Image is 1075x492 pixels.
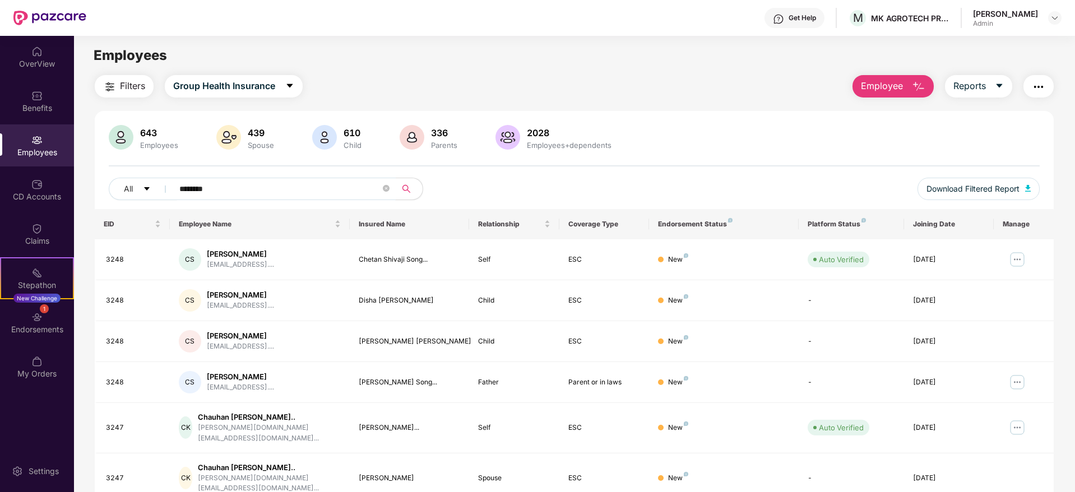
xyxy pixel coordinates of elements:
img: svg+xml;base64,PHN2ZyB4bWxucz0iaHR0cDovL3d3dy53My5vcmcvMjAwMC9zdmciIHdpZHRoPSI4IiBoZWlnaHQ9IjgiIH... [728,218,733,222]
div: [DATE] [913,336,985,347]
div: Chauhan [PERSON_NAME].. [198,412,340,423]
img: svg+xml;base64,PHN2ZyB4bWxucz0iaHR0cDovL3d3dy53My5vcmcvMjAwMC9zdmciIHdpZHRoPSI4IiBoZWlnaHQ9IjgiIH... [684,253,688,258]
span: search [395,184,417,193]
div: [PERSON_NAME] [207,290,274,300]
div: Disha [PERSON_NAME] [359,295,461,306]
div: New [668,254,688,265]
span: close-circle [383,185,390,192]
div: [PERSON_NAME][DOMAIN_NAME][EMAIL_ADDRESS][DOMAIN_NAME]... [198,423,340,444]
div: New Challenge [13,294,61,303]
div: ESC [568,473,640,484]
div: 2028 [525,127,614,138]
button: Employee [852,75,934,98]
div: Stepathon [1,280,73,291]
div: [PERSON_NAME] [207,331,274,341]
div: CS [179,289,201,312]
div: 3248 [106,295,161,306]
button: Download Filtered Report [918,178,1040,200]
div: ESC [568,295,640,306]
button: Allcaret-down [109,178,177,200]
img: svg+xml;base64,PHN2ZyB4bWxucz0iaHR0cDovL3d3dy53My5vcmcvMjAwMC9zdmciIHdpZHRoPSIyMSIgaGVpZ2h0PSIyMC... [31,267,43,279]
img: svg+xml;base64,PHN2ZyB4bWxucz0iaHR0cDovL3d3dy53My5vcmcvMjAwMC9zdmciIHdpZHRoPSI4IiBoZWlnaHQ9IjgiIH... [861,218,866,222]
div: Parents [429,141,460,150]
th: EID [95,209,170,239]
div: [PERSON_NAME]... [359,423,461,433]
img: svg+xml;base64,PHN2ZyB4bWxucz0iaHR0cDovL3d3dy53My5vcmcvMjAwMC9zdmciIHdpZHRoPSI4IiBoZWlnaHQ9IjgiIH... [684,472,688,476]
div: [DATE] [913,295,985,306]
div: New [668,336,688,347]
img: svg+xml;base64,PHN2ZyBpZD0iSG9tZSIgeG1sbnM9Imh0dHA6Ly93d3cudzMub3JnLzIwMDAvc3ZnIiB3aWR0aD0iMjAiIG... [31,46,43,57]
span: caret-down [995,81,1004,91]
span: close-circle [383,184,390,194]
img: svg+xml;base64,PHN2ZyBpZD0iQ2xhaW0iIHhtbG5zPSJodHRwOi8vd3d3LnczLm9yZy8yMDAwL3N2ZyIgd2lkdGg9IjIwIi... [31,223,43,234]
div: 439 [245,127,276,138]
th: Joining Date [904,209,994,239]
img: svg+xml;base64,PHN2ZyBpZD0iSGVscC0zMngzMiIgeG1sbnM9Imh0dHA6Ly93d3cudzMub3JnLzIwMDAvc3ZnIiB3aWR0aD... [773,13,784,25]
div: 610 [341,127,364,138]
span: Employee [861,79,903,93]
div: [PERSON_NAME] [973,8,1038,19]
img: svg+xml;base64,PHN2ZyB4bWxucz0iaHR0cDovL3d3dy53My5vcmcvMjAwMC9zdmciIHhtbG5zOnhsaW5rPSJodHRwOi8vd3... [216,125,241,150]
img: svg+xml;base64,PHN2ZyB4bWxucz0iaHR0cDovL3d3dy53My5vcmcvMjAwMC9zdmciIHhtbG5zOnhsaW5rPSJodHRwOi8vd3... [912,80,925,94]
div: CS [179,371,201,393]
span: Employee Name [179,220,332,229]
img: svg+xml;base64,PHN2ZyBpZD0iRHJvcGRvd24tMzJ4MzIiIHhtbG5zPSJodHRwOi8vd3d3LnczLm9yZy8yMDAwL3N2ZyIgd2... [1050,13,1059,22]
div: New [668,473,688,484]
div: Father [478,377,550,388]
div: Self [478,254,550,265]
div: [DATE] [913,377,985,388]
img: svg+xml;base64,PHN2ZyBpZD0iRW1wbG95ZWVzIiB4bWxucz0iaHR0cDovL3d3dy53My5vcmcvMjAwMC9zdmciIHdpZHRoPS... [31,134,43,146]
div: New [668,377,688,388]
div: Parent or in laws [568,377,640,388]
span: caret-down [143,185,151,194]
th: Manage [994,209,1054,239]
div: [PERSON_NAME] [PERSON_NAME] [359,336,461,347]
span: M [853,11,863,25]
img: svg+xml;base64,PHN2ZyBpZD0iTXlfT3JkZXJzIiBkYXRhLW5hbWU9Ik15IE9yZGVycyIgeG1sbnM9Imh0dHA6Ly93d3cudz... [31,356,43,367]
div: Child [478,295,550,306]
button: Group Health Insurancecaret-down [165,75,303,98]
img: svg+xml;base64,PHN2ZyBpZD0iQ0RfQWNjb3VudHMiIGRhdGEtbmFtZT0iQ0QgQWNjb3VudHMiIHhtbG5zPSJodHRwOi8vd3... [31,179,43,190]
div: 3247 [106,473,161,484]
img: manageButton [1008,373,1026,391]
div: [PERSON_NAME] [359,473,461,484]
img: svg+xml;base64,PHN2ZyB4bWxucz0iaHR0cDovL3d3dy53My5vcmcvMjAwMC9zdmciIHhtbG5zOnhsaW5rPSJodHRwOi8vd3... [109,125,133,150]
div: Platform Status [808,220,895,229]
span: caret-down [285,81,294,91]
div: CK [179,467,193,489]
div: 1 [40,304,49,313]
div: Employees+dependents [525,141,614,150]
td: - [799,362,903,403]
div: Admin [973,19,1038,28]
th: Relationship [469,209,559,239]
div: [EMAIL_ADDRESS].... [207,300,274,311]
div: ESC [568,254,640,265]
img: New Pazcare Logo [13,11,86,25]
div: [PERSON_NAME] Song... [359,377,461,388]
img: manageButton [1008,419,1026,437]
img: svg+xml;base64,PHN2ZyB4bWxucz0iaHR0cDovL3d3dy53My5vcmcvMjAwMC9zdmciIHdpZHRoPSIyNCIgaGVpZ2h0PSIyNC... [1032,80,1045,94]
img: svg+xml;base64,PHN2ZyB4bWxucz0iaHR0cDovL3d3dy53My5vcmcvMjAwMC9zdmciIHhtbG5zOnhsaW5rPSJodHRwOi8vd3... [312,125,337,150]
div: Settings [25,466,62,477]
button: Filters [95,75,154,98]
div: Auto Verified [819,422,864,433]
img: svg+xml;base64,PHN2ZyBpZD0iRW5kb3JzZW1lbnRzIiB4bWxucz0iaHR0cDovL3d3dy53My5vcmcvMjAwMC9zdmciIHdpZH... [31,312,43,323]
span: Download Filtered Report [926,183,1020,195]
div: 3248 [106,254,161,265]
div: Employees [138,141,180,150]
td: - [799,280,903,321]
div: [DATE] [913,254,985,265]
img: svg+xml;base64,PHN2ZyB4bWxucz0iaHR0cDovL3d3dy53My5vcmcvMjAwMC9zdmciIHhtbG5zOnhsaW5rPSJodHRwOi8vd3... [400,125,424,150]
div: Spouse [245,141,276,150]
span: Employees [94,47,167,63]
div: Child [478,336,550,347]
span: Filters [120,79,145,93]
div: [PERSON_NAME] [207,249,274,259]
div: 3247 [106,423,161,433]
div: [EMAIL_ADDRESS].... [207,382,274,393]
div: CK [179,416,193,439]
span: EID [104,220,152,229]
div: MK AGROTECH PRIVATE LIMITED [871,13,949,24]
img: svg+xml;base64,PHN2ZyB4bWxucz0iaHR0cDovL3d3dy53My5vcmcvMjAwMC9zdmciIHdpZHRoPSI4IiBoZWlnaHQ9IjgiIH... [684,335,688,340]
button: search [395,178,423,200]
